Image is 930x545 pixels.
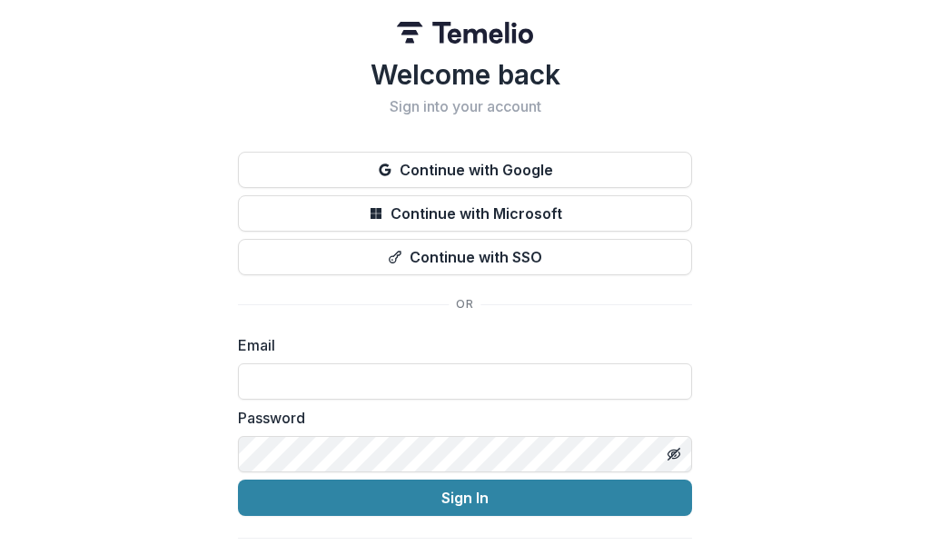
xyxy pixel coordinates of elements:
h2: Sign into your account [238,98,692,115]
label: Email [238,334,681,356]
button: Continue with Microsoft [238,195,692,232]
h1: Welcome back [238,58,692,91]
button: Sign In [238,480,692,516]
img: Temelio [397,22,533,44]
button: Toggle password visibility [659,440,688,469]
button: Continue with Google [238,152,692,188]
button: Continue with SSO [238,239,692,275]
label: Password [238,407,681,429]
